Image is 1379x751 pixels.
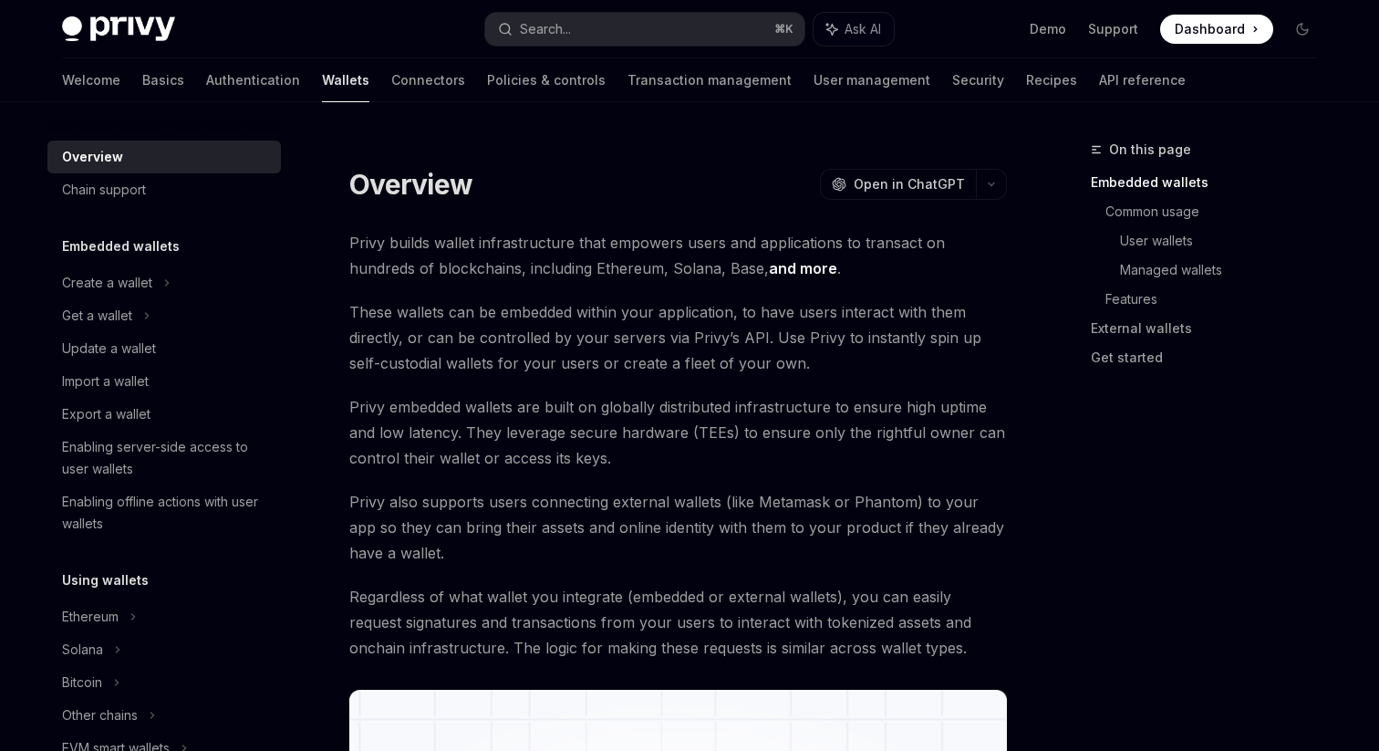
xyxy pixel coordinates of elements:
div: Update a wallet [62,338,156,360]
a: Features [1105,285,1332,314]
div: Solana [62,639,103,661]
div: Enabling offline actions with user wallets [62,491,270,535]
a: Enabling server-side access to user wallets [47,431,281,485]
a: Wallets [322,58,369,102]
a: Import a wallet [47,365,281,398]
div: Export a wallet [62,403,150,425]
span: Dashboard [1175,20,1245,38]
div: Other chains [62,704,138,726]
h1: Overview [349,168,472,201]
a: API reference [1099,58,1186,102]
div: Import a wallet [62,370,149,392]
a: Basics [142,58,184,102]
span: These wallets can be embedded within your application, to have users interact with them directly,... [349,299,1007,376]
h5: Using wallets [62,569,149,591]
button: Toggle dark mode [1288,15,1317,44]
div: Search... [520,18,571,40]
a: Welcome [62,58,120,102]
a: Managed wallets [1120,256,1332,285]
span: Privy builds wallet infrastructure that empowers users and applications to transact on hundreds o... [349,230,1007,281]
span: Privy also supports users connecting external wallets (like Metamask or Phantom) to your app so t... [349,489,1007,566]
a: Enabling offline actions with user wallets [47,485,281,540]
a: Common usage [1105,197,1332,226]
div: Get a wallet [62,305,132,327]
div: Overview [62,146,123,168]
span: ⌘ K [774,22,793,37]
a: External wallets [1091,314,1332,343]
a: Embedded wallets [1091,168,1332,197]
span: Ask AI [845,20,881,38]
img: dark logo [62,16,175,42]
span: Privy embedded wallets are built on globally distributed infrastructure to ensure high uptime and... [349,394,1007,471]
a: Chain support [47,173,281,206]
span: On this page [1109,139,1191,161]
a: User wallets [1120,226,1332,256]
a: Authentication [206,58,300,102]
div: Ethereum [62,606,119,628]
h5: Embedded wallets [62,235,180,257]
a: Update a wallet [47,332,281,365]
button: Search...⌘K [485,13,804,46]
div: Enabling server-side access to user wallets [62,436,270,480]
a: Connectors [391,58,465,102]
a: Transaction management [627,58,792,102]
a: Dashboard [1160,15,1273,44]
span: Regardless of what wallet you integrate (embedded or external wallets), you can easily request si... [349,584,1007,661]
a: and more [769,259,837,278]
a: Security [952,58,1004,102]
a: Overview [47,141,281,173]
a: Recipes [1026,58,1077,102]
div: Bitcoin [62,672,102,694]
a: Export a wallet [47,398,281,431]
div: Chain support [62,179,146,201]
a: Get started [1091,343,1332,372]
a: Policies & controls [487,58,606,102]
a: User management [814,58,930,102]
div: Create a wallet [62,272,152,294]
a: Demo [1030,20,1066,38]
button: Ask AI [814,13,894,46]
button: Open in ChatGPT [820,169,976,200]
a: Support [1088,20,1138,38]
span: Open in ChatGPT [854,175,965,193]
